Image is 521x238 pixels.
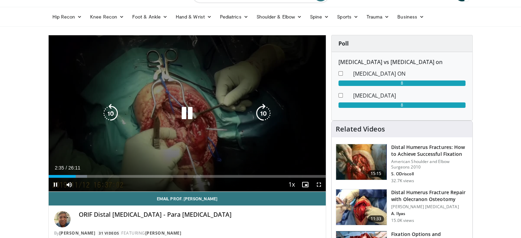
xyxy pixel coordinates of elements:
[391,211,468,216] p: A. Ilyas
[54,211,71,227] img: Avatar
[97,230,122,236] a: 31 Videos
[62,178,76,191] button: Mute
[49,192,326,205] a: Email Prof. [PERSON_NAME]
[391,178,414,184] p: 32.7K views
[172,10,216,24] a: Hand & Wrist
[298,178,312,191] button: Enable picture-in-picture mode
[66,165,67,171] span: /
[391,218,414,223] p: 15.0K views
[55,165,64,171] span: 2:35
[391,144,468,158] h3: Distal Humerus Fractures: How to Achieve Successful Fixation
[48,10,86,24] a: Hip Recon
[391,189,468,203] h3: Distal Humerus Fracture Repair with Olecranon Osteotomy
[54,230,321,236] div: By FEATURING
[59,230,96,236] a: [PERSON_NAME]
[128,10,172,24] a: Foot & Ankle
[348,70,471,78] dd: [MEDICAL_DATA] ON
[391,159,468,170] p: American Shoulder and Elbow Surgeons 2010
[336,125,385,133] h4: Related Videos
[49,35,326,192] video-js: Video Player
[338,59,466,65] h6: [MEDICAL_DATA] vs [MEDICAL_DATA] on
[348,91,471,100] dd: [MEDICAL_DATA]
[216,10,252,24] a: Pediatrics
[336,189,387,225] img: 96ff3178-9bc5-44d7-83c1-7bb6291c9b10.150x105_q85_crop-smart_upscale.jpg
[338,80,466,86] div: 8
[68,165,80,171] span: 26:11
[79,211,321,218] h4: ORIF Distal [MEDICAL_DATA] - Para [MEDICAL_DATA]
[285,178,298,191] button: Playback Rate
[312,178,326,191] button: Fullscreen
[336,144,468,184] a: 15:15 Distal Humerus Fractures: How to Achieve Successful Fixation American Shoulder and Elbow Su...
[49,178,62,191] button: Pause
[391,204,468,210] p: [PERSON_NAME] [MEDICAL_DATA]
[336,144,387,180] img: shawn_1.png.150x105_q85_crop-smart_upscale.jpg
[336,189,468,225] a: 11:33 Distal Humerus Fracture Repair with Olecranon Osteotomy [PERSON_NAME] [MEDICAL_DATA] A. Ily...
[393,10,428,24] a: Business
[362,10,394,24] a: Trauma
[391,171,468,177] p: S. ODriscoll
[368,170,384,177] span: 15:15
[49,175,326,178] div: Progress Bar
[368,215,384,222] span: 11:33
[145,230,182,236] a: [PERSON_NAME]
[338,40,349,47] strong: Poll
[252,10,306,24] a: Shoulder & Elbow
[333,10,362,24] a: Sports
[338,102,466,108] div: 8
[86,10,128,24] a: Knee Recon
[306,10,333,24] a: Spine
